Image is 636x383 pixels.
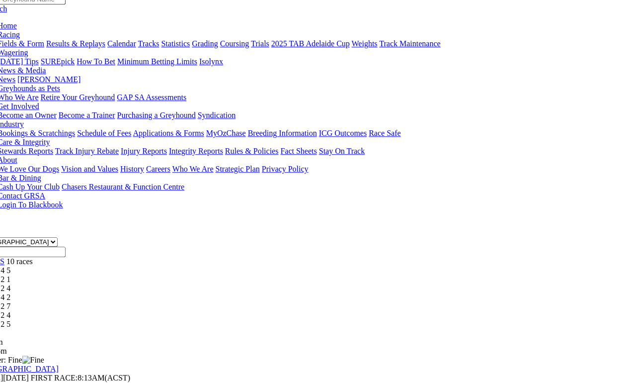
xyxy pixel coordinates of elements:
a: SUREpick [41,58,75,66]
a: ICG Outcomes [319,129,367,138]
a: Strategic Plan [216,165,260,174]
img: Fine [22,356,44,365]
a: Become a Trainer [59,111,115,120]
a: Vision and Values [61,165,118,174]
a: Fact Sheets [281,147,317,156]
a: Calendar [107,40,136,48]
a: Integrity Reports [169,147,223,156]
a: How To Bet [77,58,116,66]
a: Tracks [138,40,159,48]
a: Isolynx [199,58,223,66]
a: Careers [146,165,170,174]
a: Grading [192,40,218,48]
a: Track Maintenance [380,40,441,48]
a: Coursing [220,40,249,48]
span: FIRST RACE: [31,374,78,383]
a: Stay On Track [319,147,365,156]
a: Rules & Policies [225,147,279,156]
span: 10 races [6,258,33,266]
a: 2025 TAB Adelaide Cup [271,40,350,48]
a: Applications & Forms [133,129,204,138]
a: Breeding Information [248,129,317,138]
a: Privacy Policy [262,165,309,174]
a: MyOzChase [206,129,246,138]
a: Chasers Restaurant & Function Centre [62,183,184,191]
a: Results & Replays [46,40,105,48]
a: Syndication [198,111,236,120]
a: Weights [352,40,378,48]
a: Track Injury Rebate [55,147,119,156]
a: GAP SA Assessments [117,94,187,102]
a: Purchasing a Greyhound [117,111,196,120]
a: [PERSON_NAME] [17,76,80,84]
a: Who We Are [172,165,214,174]
a: History [120,165,144,174]
a: Statistics [161,40,190,48]
a: Race Safe [369,129,400,138]
a: Schedule of Fees [77,129,131,138]
span: 8:13AM(ACST) [31,374,130,383]
a: Trials [251,40,269,48]
a: Minimum Betting Limits [117,58,197,66]
a: Injury Reports [121,147,167,156]
a: Retire Your Greyhound [41,94,115,102]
